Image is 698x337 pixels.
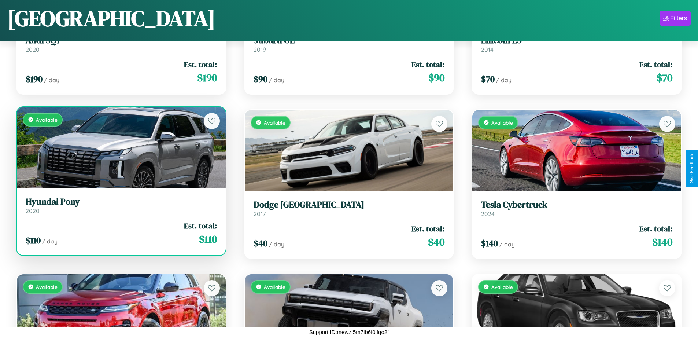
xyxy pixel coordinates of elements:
[26,73,43,85] span: $ 190
[481,199,672,217] a: Tesla Cybertruck2024
[269,241,284,248] span: / day
[639,223,672,234] span: Est. total:
[481,73,495,85] span: $ 70
[36,117,58,123] span: Available
[428,70,444,85] span: $ 90
[481,46,494,53] span: 2014
[689,154,694,183] div: Give Feedback
[499,241,515,248] span: / day
[26,197,217,207] h3: Hyundai Pony
[428,235,444,249] span: $ 40
[264,120,285,126] span: Available
[481,199,672,210] h3: Tesla Cybertruck
[639,59,672,70] span: Est. total:
[7,3,215,33] h1: [GEOGRAPHIC_DATA]
[670,15,687,22] div: Filters
[26,46,40,53] span: 2020
[254,35,445,46] h3: Subaru GL
[254,35,445,53] a: Subaru GL2019
[254,46,266,53] span: 2019
[254,199,445,210] h3: Dodge [GEOGRAPHIC_DATA]
[254,73,267,85] span: $ 90
[254,199,445,217] a: Dodge [GEOGRAPHIC_DATA]2017
[199,232,217,246] span: $ 110
[254,237,267,249] span: $ 40
[481,210,495,217] span: 2024
[491,284,513,290] span: Available
[26,35,217,53] a: Audi SQ72020
[42,238,58,245] span: / day
[496,76,512,84] span: / day
[184,59,217,70] span: Est. total:
[254,210,266,217] span: 2017
[184,220,217,231] span: Est. total:
[411,59,444,70] span: Est. total:
[264,284,285,290] span: Available
[309,327,389,337] p: Support ID: mewzf5m7lb6f0ifqo2f
[36,284,58,290] span: Available
[269,76,284,84] span: / day
[652,235,672,249] span: $ 140
[657,70,672,85] span: $ 70
[481,35,672,53] a: Lincoln LS2014
[26,35,217,46] h3: Audi SQ7
[481,35,672,46] h3: Lincoln LS
[26,207,40,215] span: 2020
[411,223,444,234] span: Est. total:
[481,237,498,249] span: $ 140
[660,11,691,26] button: Filters
[26,234,41,246] span: $ 110
[44,76,59,84] span: / day
[197,70,217,85] span: $ 190
[26,197,217,215] a: Hyundai Pony2020
[491,120,513,126] span: Available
